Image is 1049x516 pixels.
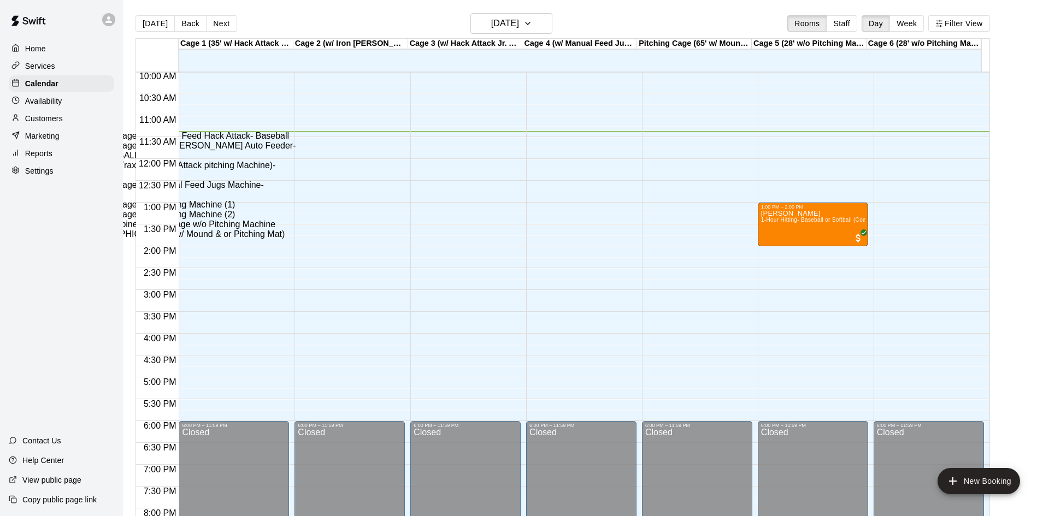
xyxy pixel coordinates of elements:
[761,423,865,428] div: 6:00 PM – 11:59 PM
[182,423,286,428] div: 6:00 PM – 11:59 PM
[136,159,179,168] span: 12:00 PM
[57,180,307,200] li: CAGE 4- 50 ft. Cage (w/ Manual Feed Jugs Machine- SOFTBALL)
[141,421,179,430] span: 6:00 PM
[57,131,307,141] li: CAGE 1- 35 ft. Cage w/ Manual Feed Hack Attack- Baseball
[889,15,924,32] button: Week
[293,39,408,49] div: Cage 2 (w/ Iron [PERSON_NAME] Auto Feeder - Fastpitch Softball)
[491,16,519,31] h6: [DATE]
[938,468,1020,494] button: add
[141,355,179,365] span: 4:30 PM
[57,210,307,220] li: CAGE 6- 27 ft. Cage w/o Pitching Machine (2)
[752,39,867,49] div: Cage 5 (28' w/o Pitching Machine)
[57,220,307,229] li: CAGES 5/6 combined- 55 ft. Cage w/o Pitching Machine
[136,181,179,190] span: 12:30 PM
[137,115,179,124] span: 11:00 AM
[414,423,517,428] div: 6:00 PM – 11:59 PM
[141,268,179,277] span: 2:30 PM
[206,15,237,32] button: Next
[25,96,62,106] p: Availability
[141,312,179,321] span: 3:30 PM
[141,334,179,343] span: 4:00 PM
[25,131,60,141] p: Marketing
[57,229,307,239] li: 65 ft. [GEOGRAPHIC_DATA] (w/ Mound & or Pitching Mat)
[25,43,46,54] p: Home
[57,161,307,180] li: CAGE 3- (w/ HitTrax and Hack Attack pitching Machine)- BASEBALL
[57,200,307,210] li: CAGE 5- 27 ft. Cage w/o Pitching Machine (1)
[22,435,61,446] p: Contact Us
[141,399,179,408] span: 5:30 PM
[853,233,864,244] span: All customers have paid
[22,475,81,485] p: View public page
[141,290,179,299] span: 3:00 PM
[877,423,981,428] div: 6:00 PM – 11:59 PM
[137,137,179,146] span: 11:30 AM
[645,423,749,428] div: 6:00 PM – 11:59 PM
[928,15,989,32] button: Filter View
[141,487,179,496] span: 7:30 PM
[25,148,52,159] p: Reports
[57,141,307,161] li: CAGE 2- 50 ft. Cage (w/ Iron [PERSON_NAME] Auto Feeder- Fastpitch SOFTBALL)
[25,61,55,72] p: Services
[298,423,402,428] div: 6:00 PM – 11:59 PM
[141,377,179,387] span: 5:00 PM
[135,15,175,32] button: [DATE]
[137,93,179,103] span: 10:30 AM
[408,39,523,49] div: Cage 3 (w/ Hack Attack Jr. Auto Feeder and HitTrax)
[22,455,64,466] p: Help Center
[174,15,207,32] button: Back
[787,15,827,32] button: Rooms
[761,204,865,210] div: 1:00 PM – 2:00 PM
[25,78,58,89] p: Calendar
[137,72,179,81] span: 10:00 AM
[761,217,923,223] span: 1-Hour Hitting- Baseball or Softball (Coach [PERSON_NAME])
[862,15,890,32] button: Day
[529,423,633,428] div: 6:00 PM – 11:59 PM
[522,39,637,49] div: Cage 4 (w/ Manual Feed Jugs Machine - Softball)
[25,165,54,176] p: Settings
[22,494,97,505] p: Copy public page link
[25,113,63,124] p: Customers
[141,465,179,474] span: 7:00 PM
[758,203,868,246] div: 1:00 PM – 2:00 PM: 1-Hour Hitting- Baseball or Softball (Coach Nate)
[867,39,981,49] div: Cage 6 (28' w/o Pitching Machine)
[827,15,858,32] button: Staff
[637,39,752,49] div: Pitching Cage (65' w/ Mound or Pitching Mat)
[141,443,179,452] span: 6:30 PM
[179,39,293,49] div: Cage 1 (35' w/ Hack Attack Manual Feed)
[141,203,179,212] span: 1:00 PM
[141,224,179,234] span: 1:30 PM
[141,246,179,256] span: 2:00 PM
